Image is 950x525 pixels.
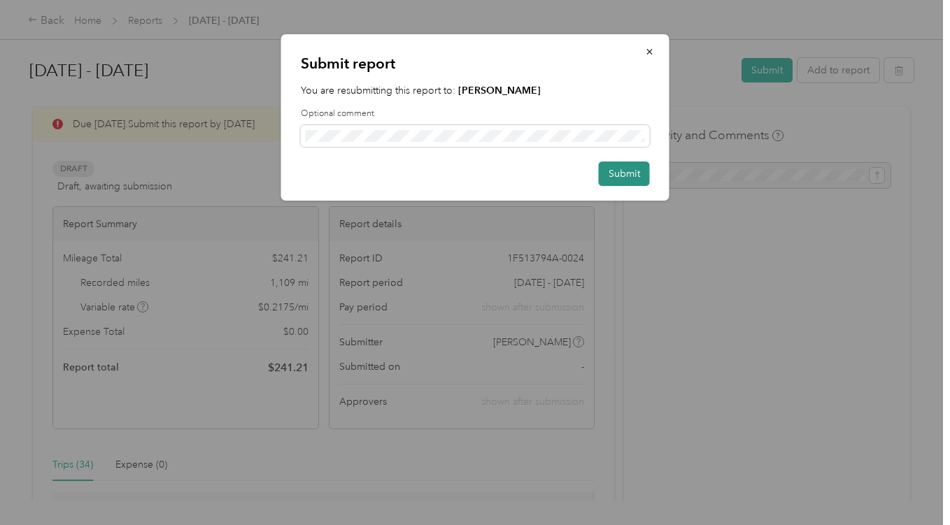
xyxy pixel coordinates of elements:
[458,85,541,96] strong: [PERSON_NAME]
[301,83,650,98] p: You are resubmitting this report to:
[301,108,650,120] label: Optional comment
[872,447,950,525] iframe: Everlance-gr Chat Button Frame
[301,54,650,73] p: Submit report
[599,161,650,186] button: Submit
